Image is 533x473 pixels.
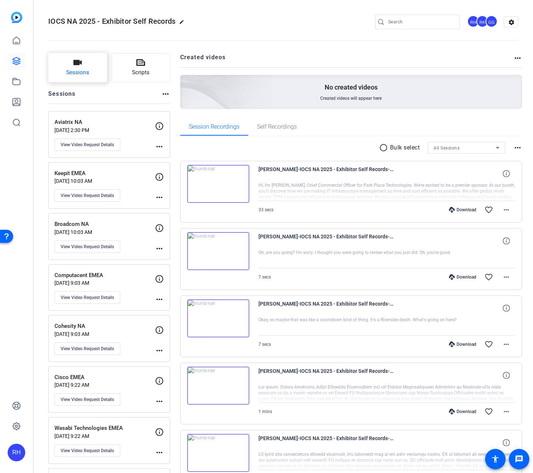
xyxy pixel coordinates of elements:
[54,331,155,337] p: [DATE] 9:03 AM
[54,139,120,151] button: View Video Request Details
[61,448,114,454] span: View Video Request Details
[54,118,155,126] p: Aviatrix NA
[111,53,170,82] button: Scripts
[502,340,511,349] mat-icon: more_horiz
[491,455,500,463] mat-icon: accessibility
[54,291,120,304] button: View Video Request Details
[484,205,493,214] mat-icon: favorite_border
[48,17,175,26] span: IOCS NA 2025 - Exhibitor Self Records
[258,367,394,384] span: [PERSON_NAME]-IOCS NA 2025 - Exhibitor Self Records-Broadcom EMEA-1754664479986-webcam
[379,143,390,152] mat-icon: radio_button_unchecked
[155,244,164,253] mat-icon: more_horiz
[179,19,188,28] mat-icon: edit
[485,15,498,27] div: GG
[54,322,155,330] p: Cohesity NA
[54,280,155,286] p: [DATE] 9:03 AM
[8,444,25,461] div: RH
[61,193,114,198] span: View Video Request Details
[61,397,114,402] span: View Video Request Details
[390,143,420,152] p: Bulk select
[161,90,170,98] mat-icon: more_horiz
[258,165,394,182] span: [PERSON_NAME]-IOCS NA 2025 - Exhibitor Self Records-Park Place Technologies NA-1755194113530-webcam
[320,95,382,101] span: Created videos will appear here
[54,424,155,432] p: Wasabi Technologies EMEA
[48,53,107,82] button: Sessions
[54,433,155,439] p: [DATE] 9:22 AM
[445,274,480,280] div: Download
[513,143,522,152] mat-icon: more_horiz
[54,382,155,388] p: [DATE] 9:22 AM
[445,207,480,213] div: Download
[502,205,511,214] mat-icon: more_horiz
[54,220,155,228] p: Broadcom NA
[257,124,297,130] span: Self Recordings
[155,346,164,355] mat-icon: more_horiz
[258,207,273,212] span: 33 secs
[48,90,76,103] h2: Sessions
[258,342,271,347] span: 7 secs
[325,83,378,92] p: No created videos
[187,299,249,337] img: thumb-nail
[155,448,164,457] mat-icon: more_horiz
[187,165,249,203] img: thumb-nail
[467,15,479,27] div: RH
[61,346,114,352] span: View Video Request Details
[258,434,394,451] span: [PERSON_NAME]-IOCS NA 2025 - Exhibitor Self Records-Cisco EMEA-1754500916926-webcam
[258,232,394,250] span: [PERSON_NAME]-IOCS NA 2025 - Exhibitor Self Records-Park Place Technologies NA-1755194084647-webcam
[388,18,454,26] input: Search
[504,17,519,28] mat-icon: settings
[476,15,488,27] div: RK
[54,127,155,133] p: [DATE] 2:30 PM
[467,15,480,28] ngx-avatar: Rob Harpin
[54,189,120,202] button: View Video Request Details
[54,373,155,382] p: Cisco EMEA
[187,434,249,472] img: thumb-nail
[66,68,89,77] span: Sessions
[61,142,114,148] span: View Video Request Details
[155,193,164,202] mat-icon: more_horiz
[61,295,114,300] span: View Video Request Details
[155,142,164,151] mat-icon: more_horiz
[258,409,272,414] span: 1 mins
[54,343,120,355] button: View Video Request Details
[189,124,239,130] span: Session Recordings
[180,53,514,67] h2: Created videos
[513,54,522,63] mat-icon: more_horiz
[98,3,273,161] img: Creted videos background
[515,455,523,463] mat-icon: message
[54,393,120,406] button: View Video Request Details
[258,299,394,317] span: [PERSON_NAME]-IOCS NA 2025 - Exhibitor Self Records-Park Place Technologies NA-1755193996387-webcam
[11,12,22,23] img: blue-gradient.svg
[258,275,271,280] span: 7 secs
[484,340,493,349] mat-icon: favorite_border
[155,295,164,304] mat-icon: more_horiz
[54,271,155,280] p: Computacent EMEA
[485,15,498,28] ngx-avatar: George Grant
[61,244,114,250] span: View Video Request Details
[54,444,120,457] button: View Video Request Details
[502,407,511,416] mat-icon: more_horiz
[155,397,164,406] mat-icon: more_horiz
[476,15,489,28] ngx-avatar: Ryan Keckler
[187,367,249,405] img: thumb-nail
[445,341,480,347] div: Download
[54,178,155,184] p: [DATE] 10:03 AM
[54,241,120,253] button: View Video Request Details
[445,409,480,415] div: Download
[54,169,155,178] p: Keepit EMEA
[484,407,493,416] mat-icon: favorite_border
[187,232,249,270] img: thumb-nail
[502,273,511,281] mat-icon: more_horiz
[132,68,150,77] span: Scripts
[434,145,460,151] span: All Sessions
[484,273,493,281] mat-icon: favorite_border
[54,229,155,235] p: [DATE] 10:03 AM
